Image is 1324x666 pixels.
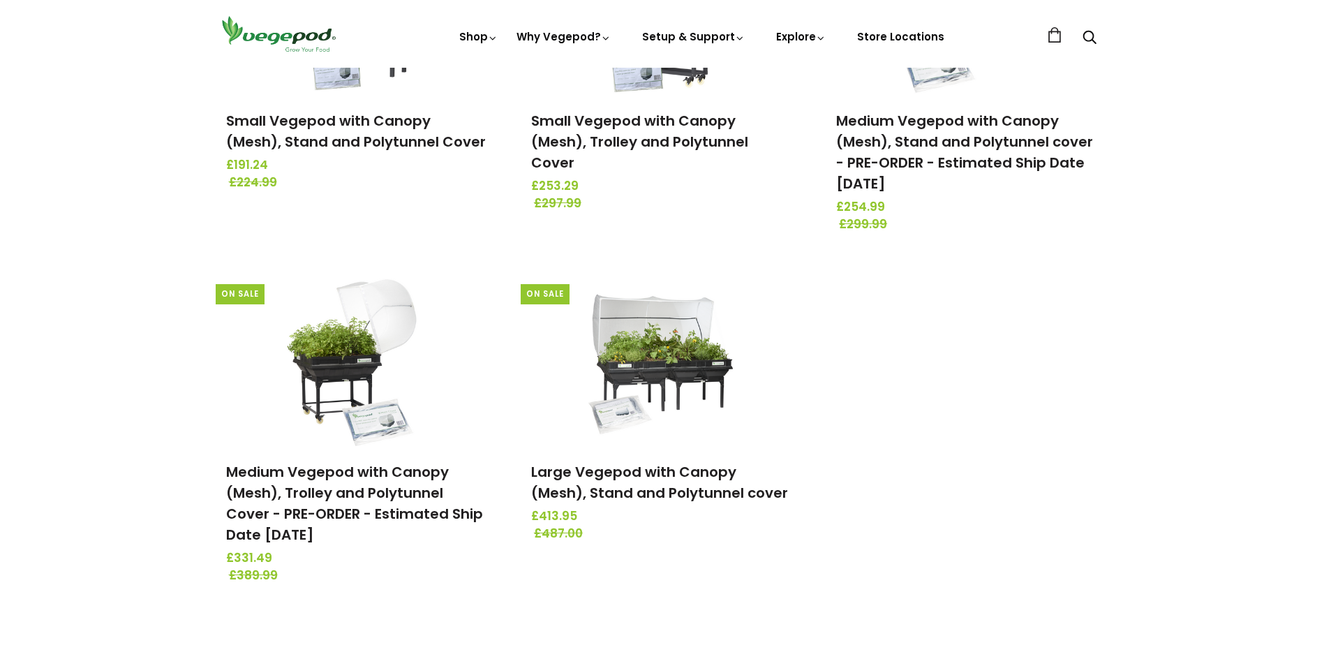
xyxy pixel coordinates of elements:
[226,156,488,175] span: £191.24
[857,29,944,44] a: Store Locations
[531,177,793,195] span: £253.29
[531,462,788,503] a: Large Vegepod with Canopy (Mesh), Stand and Polytunnel cover
[459,29,498,44] a: Shop
[283,272,430,446] img: Medium Vegepod with Canopy (Mesh), Trolley and Polytunnel Cover - PRE-ORDER - Estimated Ship Date...
[531,111,748,172] a: Small Vegepod with Canopy (Mesh), Trolley and Polytunnel Cover
[588,272,735,446] img: Large Vegepod with Canopy (Mesh), Stand and Polytunnel cover
[776,29,826,44] a: Explore
[226,549,488,568] span: £331.49
[534,195,796,213] span: £297.99
[226,111,486,151] a: Small Vegepod with Canopy (Mesh), Stand and Polytunnel Cover
[839,216,1101,234] span: £299.99
[516,29,611,44] a: Why Vegepod?
[226,462,483,545] a: Medium Vegepod with Canopy (Mesh), Trolley and Polytunnel Cover - PRE-ORDER - Estimated Ship Date...
[534,525,796,543] span: £487.00
[642,29,745,44] a: Setup & Support
[531,508,793,526] span: £413.95
[1083,31,1096,46] a: Search
[216,14,341,54] img: Vegepod
[229,174,491,192] span: £224.99
[836,198,1098,216] span: £254.99
[229,567,491,585] span: £389.99
[836,111,1093,193] a: Medium Vegepod with Canopy (Mesh), Stand and Polytunnel cover - PRE-ORDER - Estimated Ship Date [...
